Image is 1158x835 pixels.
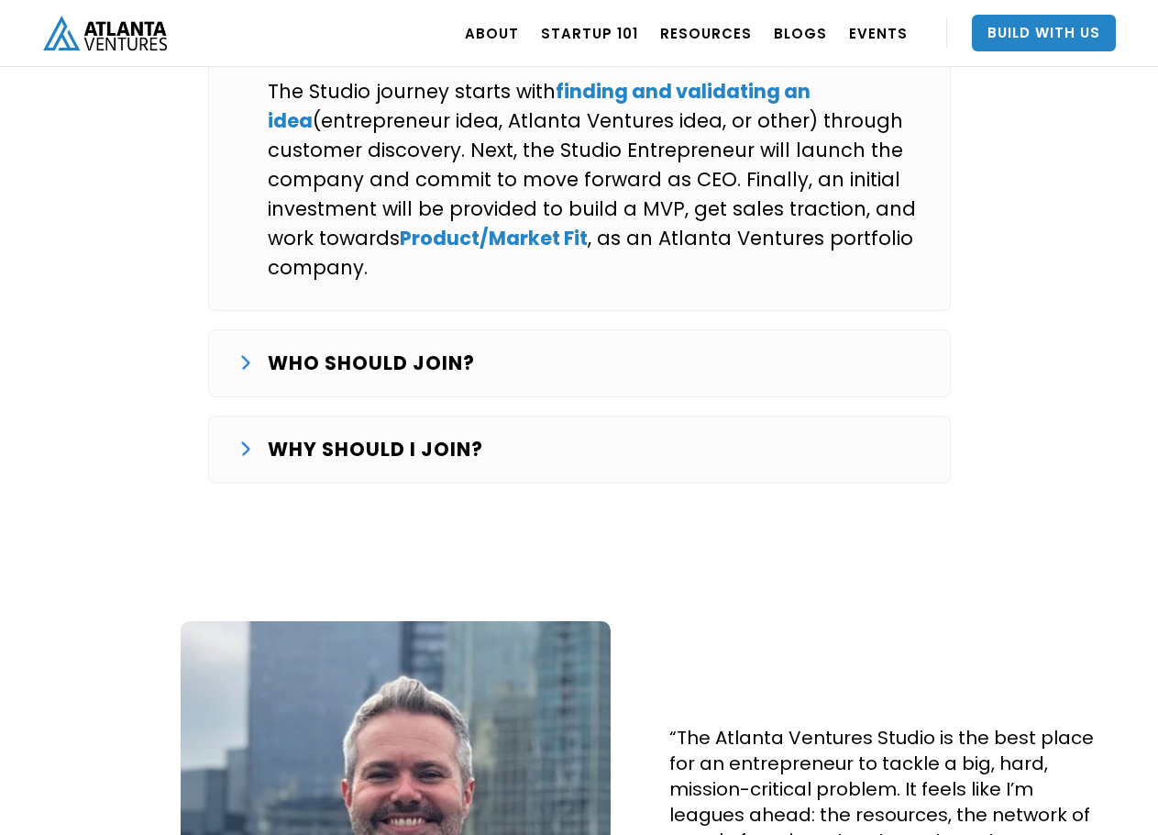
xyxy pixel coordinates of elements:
[465,7,519,59] a: ABOUT
[849,7,908,59] a: EVENTS
[774,7,827,59] a: BLOGS
[241,356,249,371] img: arrow down
[660,7,752,59] a: RESOURCES
[972,15,1116,51] a: Build With Us
[268,436,483,462] strong: WHY SHOULD I JOIN?
[241,442,249,457] img: arrow down
[400,225,588,251] a: Product/Market Fit
[541,7,638,59] a: Startup 101
[268,349,475,378] p: WHO SHOULD JOIN?
[268,77,921,283] p: The Studio journey starts with (entrepreneur idea, Atlanta Ventures idea, or other) through custo...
